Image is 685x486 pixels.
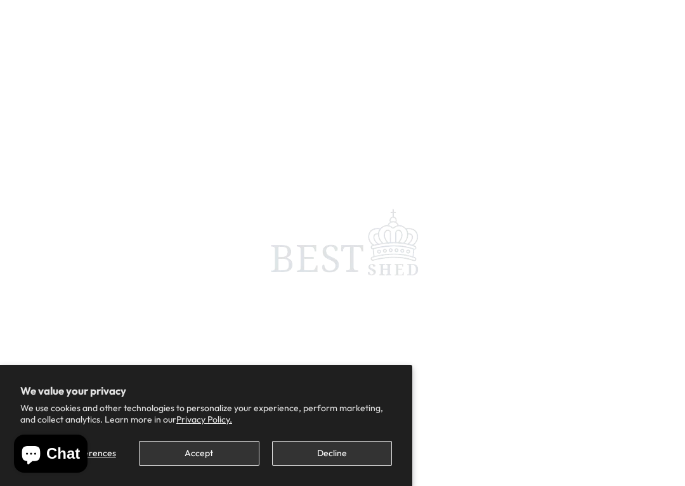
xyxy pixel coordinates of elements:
button: Decline [272,441,392,466]
button: Accept [139,441,259,466]
inbox-online-store-chat: Shopify online store chat [10,435,91,476]
h2: We value your privacy [20,385,392,397]
a: Privacy Policy. [176,414,232,425]
p: We use cookies and other technologies to personalize your experience, perform marketing, and coll... [20,402,392,425]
